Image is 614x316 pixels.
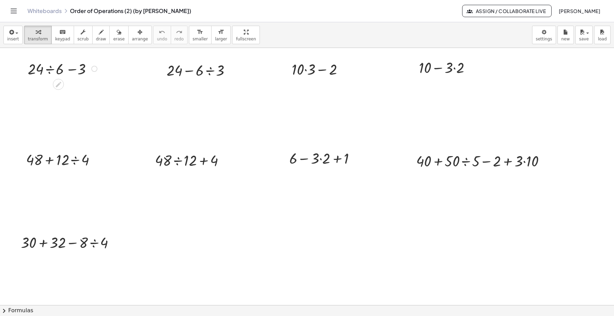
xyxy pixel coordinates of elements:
button: format_sizesmaller [189,26,212,44]
span: transform [28,37,48,41]
span: undo [157,37,167,41]
i: redo [176,28,182,36]
button: redoredo [171,26,188,44]
button: fullscreen [232,26,260,44]
span: smaller [193,37,208,41]
button: draw [92,26,110,44]
span: [PERSON_NAME] [558,8,600,14]
span: save [579,37,589,41]
button: format_sizelarger [211,26,231,44]
span: draw [96,37,106,41]
i: keyboard [59,28,66,36]
button: arrange [128,26,152,44]
button: load [594,26,611,44]
button: erase [109,26,128,44]
span: redo [174,37,184,41]
span: load [598,37,607,41]
span: new [561,37,570,41]
button: Toggle navigation [8,5,19,16]
button: new [557,26,574,44]
button: [PERSON_NAME] [553,5,606,17]
button: undoundo [153,26,171,44]
i: format_size [218,28,224,36]
span: larger [215,37,227,41]
span: erase [113,37,124,41]
span: settings [536,37,552,41]
button: save [575,26,593,44]
span: Assign / Collaborate Live [468,8,546,14]
button: keyboardkeypad [51,26,74,44]
button: Assign / Collaborate Live [462,5,552,17]
span: insert [7,37,19,41]
a: Whiteboards [27,8,62,14]
span: keypad [55,37,70,41]
i: undo [159,28,165,36]
span: arrange [132,37,148,41]
button: transform [24,26,52,44]
i: format_size [197,28,203,36]
span: scrub [77,37,89,41]
button: insert [3,26,23,44]
button: scrub [74,26,93,44]
button: settings [532,26,556,44]
div: Edit math [53,79,64,90]
span: fullscreen [236,37,256,41]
